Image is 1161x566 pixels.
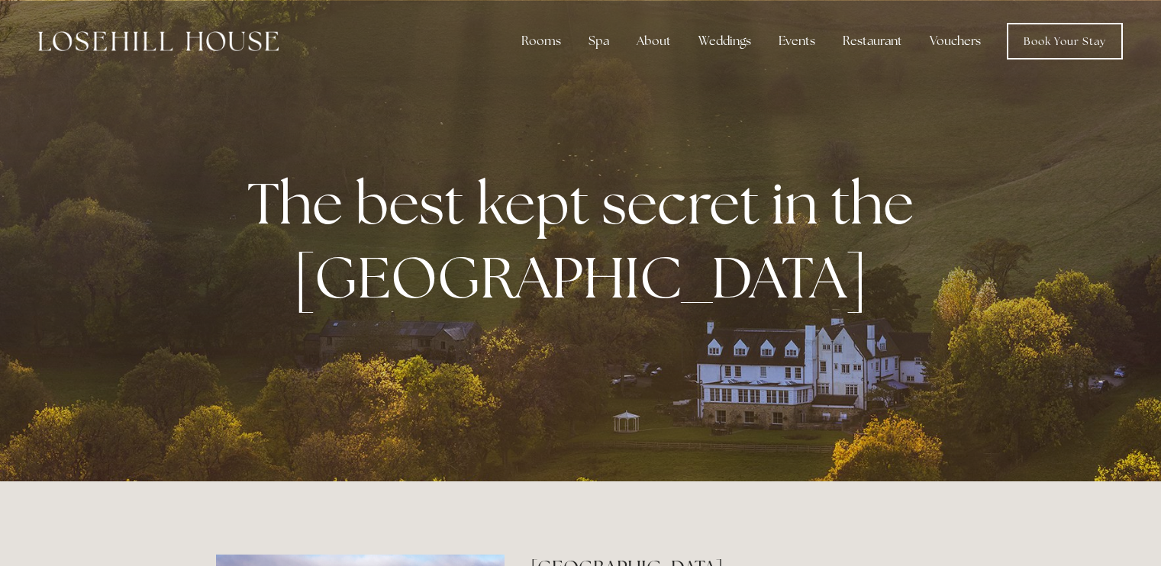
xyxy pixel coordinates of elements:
div: Events [766,26,827,56]
img: Losehill House [38,31,279,51]
div: Rooms [509,26,573,56]
div: Restaurant [830,26,914,56]
strong: The best kept secret in the [GEOGRAPHIC_DATA] [247,166,926,315]
a: Vouchers [918,26,993,56]
a: Book Your Stay [1007,23,1123,59]
div: About [624,26,683,56]
div: Weddings [686,26,763,56]
div: Spa [576,26,621,56]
